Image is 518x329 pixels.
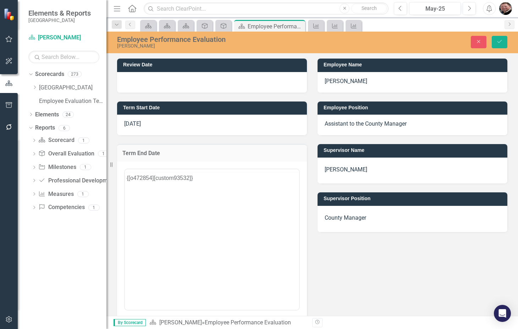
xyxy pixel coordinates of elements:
[38,150,94,158] a: Overall Evaluation
[28,34,99,42] a: [PERSON_NAME]
[122,150,302,157] h3: Term End Date
[351,4,387,13] button: Search
[4,8,16,21] img: ClearPoint Strategy
[324,148,504,153] h3: Supervisor Name
[125,172,299,310] iframe: Rich Text Area
[59,125,70,131] div: 6
[117,43,332,49] div: [PERSON_NAME]
[324,105,504,110] h3: Employee Position
[324,62,504,67] h3: Employee Name
[117,35,332,43] div: Employee Performance Evaluation
[499,2,512,15] img: Matthew Birnie
[35,111,59,119] a: Elements
[80,164,91,170] div: 1
[325,164,500,175] p: [PERSON_NAME]
[325,77,500,86] p: [PERSON_NAME]
[362,5,377,11] span: Search
[88,204,100,210] div: 1
[324,196,504,201] h3: Supervisor Position
[28,51,99,63] input: Search Below...
[123,105,303,110] h3: Term Start Date
[494,305,511,322] div: Open Intercom Messenger
[144,2,388,15] input: Search ClearPoint...
[39,97,106,105] a: Employee Evaluation Template
[35,124,55,132] a: Reports
[78,137,89,143] div: 1
[38,136,74,144] a: Scorecard
[38,190,73,198] a: Measures
[38,203,84,212] a: Competencies
[28,9,91,17] span: Elements & Reports
[325,213,500,224] p: County Manager
[409,2,461,15] button: May-25
[114,319,146,326] span: By Scorecard
[205,319,291,326] div: Employee Performance Evaluation
[77,191,89,197] div: 1
[39,84,106,92] a: [GEOGRAPHIC_DATA]
[149,319,307,327] div: »
[38,177,115,185] a: Professional Development
[159,319,202,326] a: [PERSON_NAME]
[123,62,303,67] h3: Review Date
[28,17,91,23] small: [GEOGRAPHIC_DATA]
[68,71,82,77] div: 273
[124,120,300,128] p: [DATE]
[412,5,458,13] div: May-25
[35,70,64,78] a: Scorecards
[325,120,500,128] p: Assistant to the County Manager
[248,22,303,31] div: Employee Performance Evaluation
[38,163,76,171] a: Milestones
[62,111,74,117] div: 24
[98,151,109,157] div: 1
